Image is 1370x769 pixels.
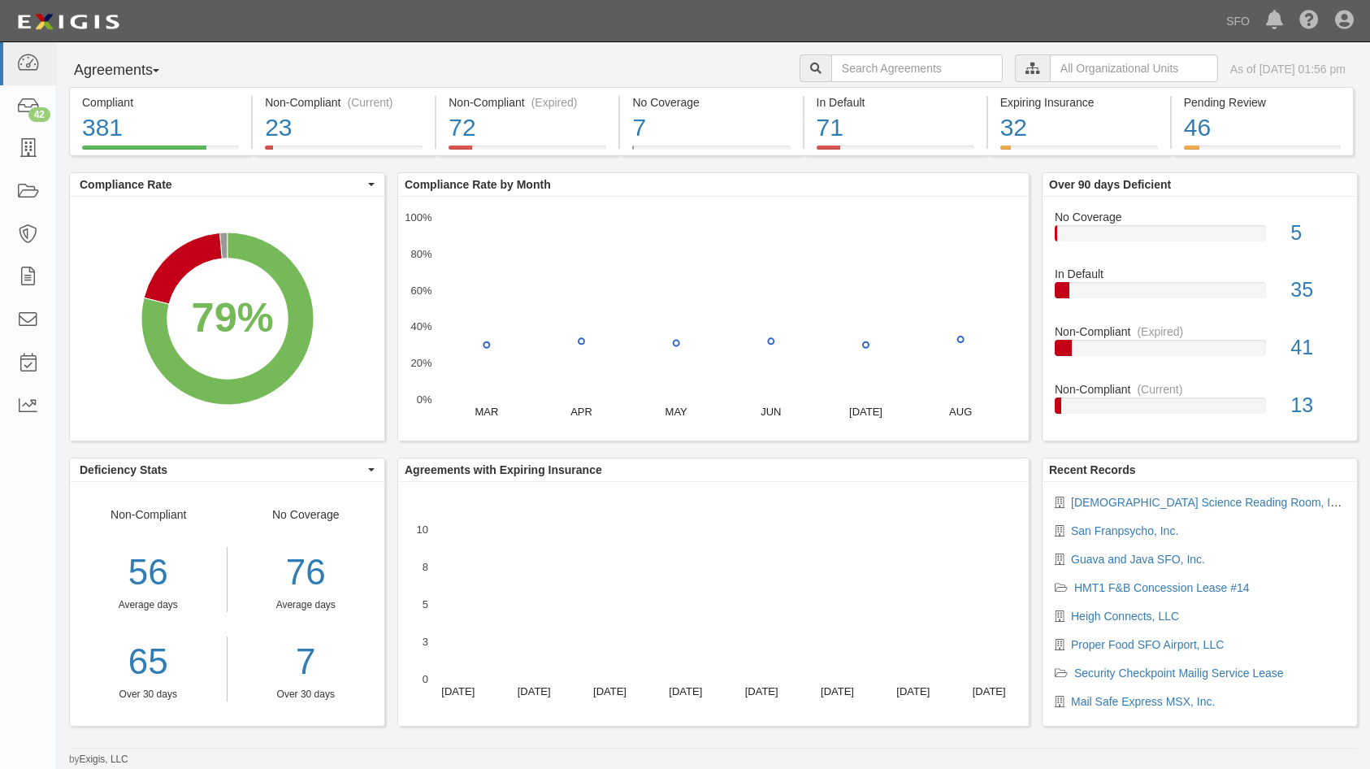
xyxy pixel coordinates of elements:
text: 60% [410,284,431,296]
text: [DATE] [973,685,1006,697]
a: Pending Review46 [1172,146,1354,159]
input: Search Agreements [831,54,1003,82]
div: No Coverage [1043,209,1357,225]
text: [DATE] [896,685,930,697]
div: 71 [817,111,974,146]
div: Non-Compliant (Current) [265,94,423,111]
a: Mail Safe Express MSX, Inc. [1071,695,1215,708]
b: Compliance Rate by Month [405,178,551,191]
svg: A chart. [398,197,1029,441]
div: 46 [1184,111,1341,146]
text: 5 [423,598,428,610]
text: 10 [417,524,428,536]
text: 0% [417,393,432,406]
button: Compliance Rate [70,173,384,196]
input: All Organizational Units [1050,54,1218,82]
div: No Coverage [632,94,790,111]
a: Security Checkpoint Mailig Service Lease [1074,667,1284,680]
text: 100% [405,211,432,224]
div: Non-Compliant (Expired) [449,94,606,111]
a: 65 [70,636,227,688]
text: JUN [761,406,781,418]
text: [DATE] [821,685,854,697]
text: MAY [665,406,688,418]
div: (Current) [348,94,393,111]
text: [DATE] [745,685,778,697]
div: Average days [240,598,373,612]
div: As of [DATE] 01:56 pm [1230,61,1346,77]
a: 7 [240,636,373,688]
b: Over 90 days Deficient [1049,178,1171,191]
text: 80% [410,248,431,260]
text: 40% [410,320,431,332]
div: Pending Review [1184,94,1341,111]
div: Non-Compliant [1043,381,1357,398]
text: [DATE] [518,685,551,697]
div: 32 [1000,111,1158,146]
span: Compliance Rate [80,176,364,193]
text: 3 [423,636,428,648]
div: 42 [28,107,50,122]
div: Over 30 days [70,688,227,702]
img: logo-5460c22ac91f19d4615b14bd174203de0afe785f0fc80cf4dbbc73dc1793850b.png [12,7,124,37]
text: 8 [423,561,428,573]
a: Heigh Connects, LLC [1071,610,1179,623]
small: by [69,753,128,767]
div: Non-Compliant [1043,324,1357,340]
div: 13 [1278,391,1357,420]
a: In Default71 [804,146,986,159]
div: 5 [1278,219,1357,248]
a: Exigis, LLC [80,754,128,765]
text: MAR [475,406,498,418]
b: Recent Records [1049,463,1136,476]
div: 41 [1278,333,1357,363]
div: 72 [449,111,606,146]
div: 76 [240,547,373,598]
text: 20% [410,357,431,369]
div: (Expired) [1137,324,1183,340]
div: Over 30 days [240,688,373,702]
a: No Coverage7 [620,146,802,159]
text: AUG [949,406,972,418]
div: Expiring Insurance [1000,94,1158,111]
a: Guava and Java SFO, Inc. [1071,553,1205,566]
a: Non-Compliant(Current)13 [1055,381,1345,427]
div: (Current) [1137,381,1182,398]
a: No Coverage5 [1055,209,1345,267]
svg: A chart. [70,197,384,441]
text: 0 [423,673,428,685]
svg: A chart. [398,482,1029,726]
text: [DATE] [441,685,475,697]
div: In Default [1043,266,1357,282]
a: Compliant381 [69,146,251,159]
a: Non-Compliant(Current)23 [253,146,435,159]
a: San Franpsycho, Inc. [1071,524,1178,537]
a: In Default35 [1055,266,1345,324]
a: [DEMOGRAPHIC_DATA] Science Reading Room, Inc. [1071,496,1346,509]
button: Deficiency Stats [70,458,384,481]
div: 23 [265,111,423,146]
div: Average days [70,598,227,612]
div: 56 [70,547,227,598]
a: Non-Compliant(Expired)72 [436,146,618,159]
text: APR [570,406,592,418]
div: 381 [82,111,239,146]
text: [DATE] [849,406,882,418]
a: HMT1 F&B Concession Lease #14 [1074,581,1250,594]
div: Non-Compliant [70,506,228,702]
a: SFO [1218,5,1258,37]
div: Compliant [82,94,239,111]
b: Agreements with Expiring Insurance [405,463,602,476]
div: (Expired) [531,94,578,111]
text: [DATE] [669,685,702,697]
div: 79% [192,289,274,347]
div: No Coverage [228,506,385,702]
i: Help Center - Complianz [1299,11,1319,31]
a: Expiring Insurance32 [988,146,1170,159]
a: Non-Compliant(Expired)41 [1055,324,1345,381]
